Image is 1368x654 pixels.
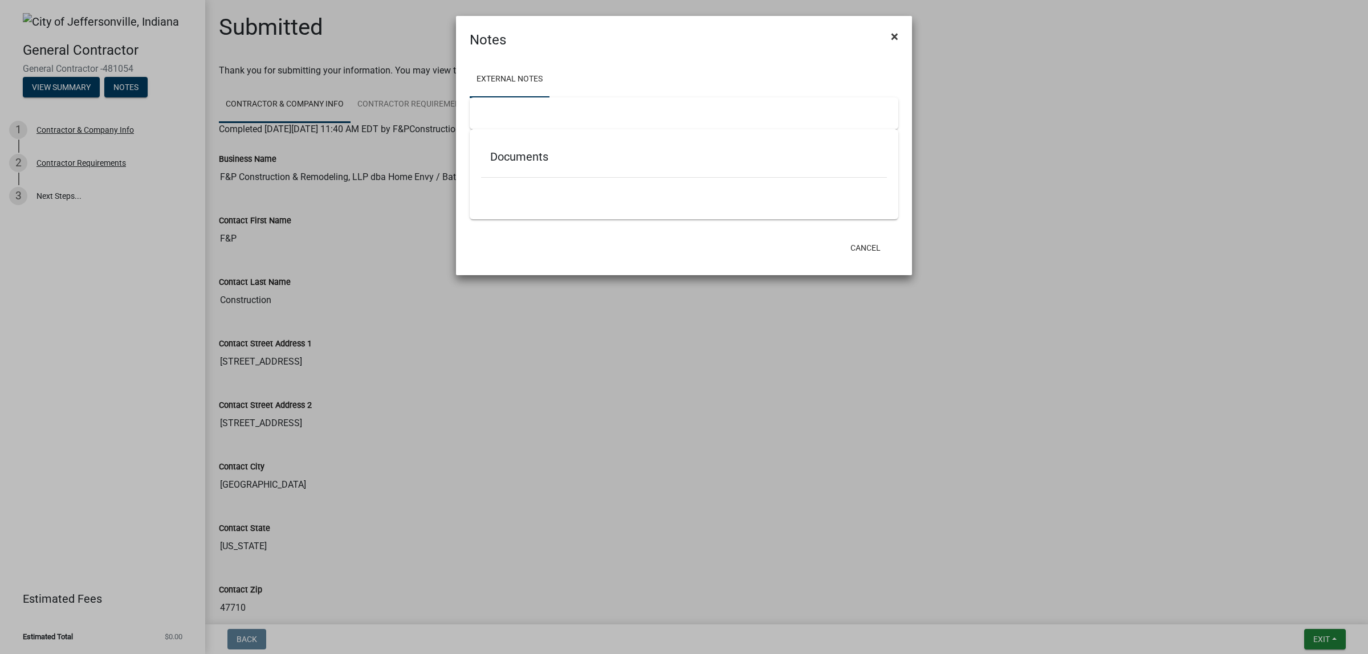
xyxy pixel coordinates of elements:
[882,21,907,52] button: Close
[470,62,549,98] a: External Notes
[470,30,506,50] h4: Notes
[490,150,878,163] h5: Documents
[891,28,898,44] span: ×
[841,238,890,258] button: Cancel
